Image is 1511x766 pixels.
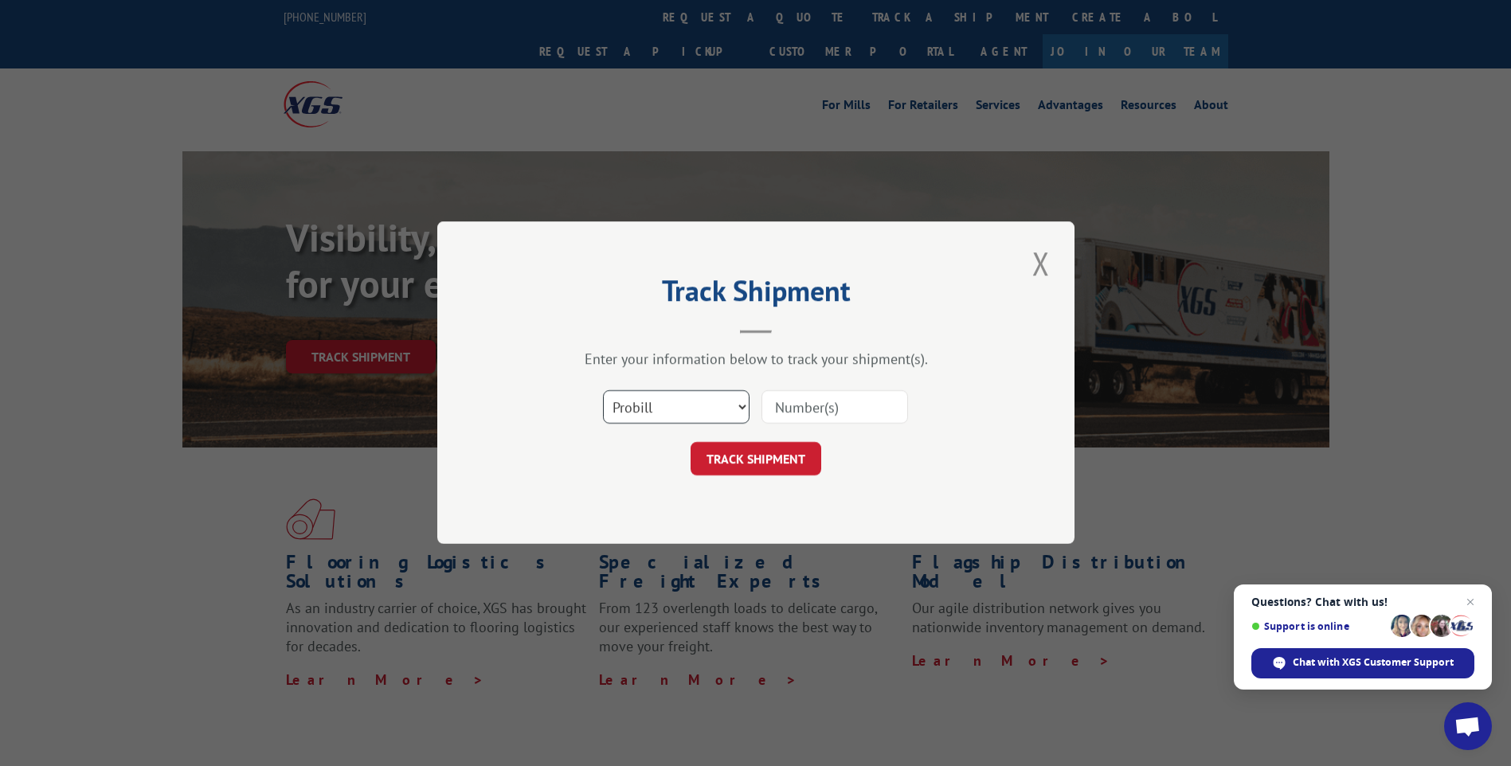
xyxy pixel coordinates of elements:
input: Number(s) [761,391,908,424]
span: Questions? Chat with us! [1251,596,1474,608]
span: Chat with XGS Customer Support [1251,648,1474,678]
h2: Track Shipment [517,279,995,310]
span: Chat with XGS Customer Support [1293,655,1454,670]
a: Open chat [1444,702,1492,750]
div: Enter your information below to track your shipment(s). [517,350,995,369]
button: Close modal [1028,241,1055,285]
button: TRACK SHIPMENT [691,443,821,476]
span: Support is online [1251,620,1385,632]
